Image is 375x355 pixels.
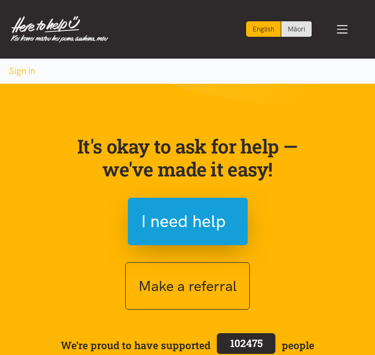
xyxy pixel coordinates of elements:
[281,21,312,37] a: Switch to Te Reo Māori
[125,262,250,310] button: Make a referral
[320,11,365,48] button: Toggle navigation
[54,135,321,181] p: It's okay to ask for help — we've made it easy!
[246,21,281,37] div: Current language
[246,21,312,37] div: Language toggle
[230,336,263,350] span: 102475
[11,16,108,43] img: Home
[128,198,248,245] button: I need help
[141,208,226,235] span: I need help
